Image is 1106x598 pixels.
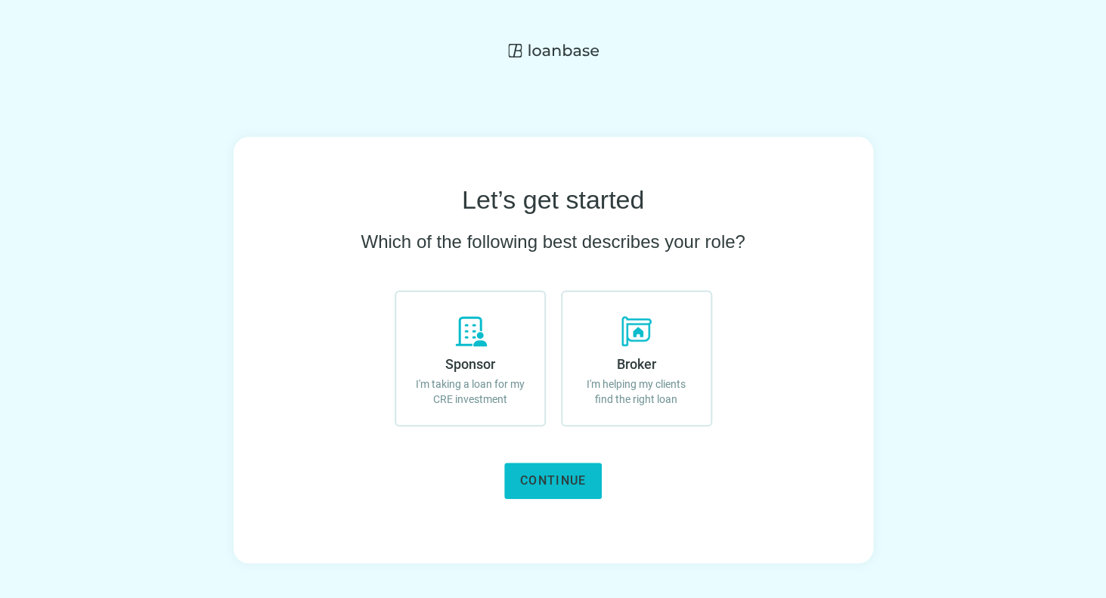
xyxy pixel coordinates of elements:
[504,463,602,499] button: Continue
[411,376,529,407] p: I'm taking a loan for my CRE investment
[361,230,745,254] h2: Which of the following best describes your role?
[617,356,656,372] span: Broker
[520,473,586,488] span: Continue
[445,356,495,372] span: Sponsor
[578,376,696,407] p: I'm helping my clients find the right loan
[462,185,644,215] h1: Let’s get started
